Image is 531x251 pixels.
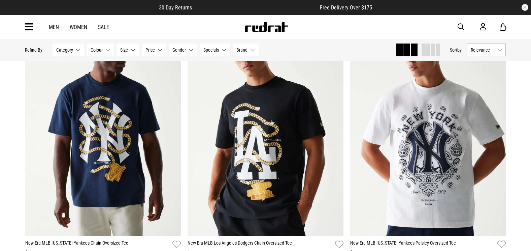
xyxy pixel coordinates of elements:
button: Brand [233,44,259,56]
a: Men [49,24,59,30]
span: Brand [237,47,248,53]
button: Size [117,44,139,56]
span: Specials [204,47,219,53]
iframe: Customer reviews powered by Trustpilot [205,4,306,11]
img: Redrat logo [244,22,289,32]
span: Category [57,47,73,53]
button: Open LiveChat chat widget [5,3,26,23]
p: Refine By [25,47,43,53]
button: Relevance [467,44,506,56]
span: 30 Day Returns [159,4,192,11]
span: Size [121,47,128,53]
a: Sale [98,24,109,30]
button: Colour [87,44,114,56]
button: Specials [200,44,230,56]
button: Sortby [450,46,462,54]
img: New Era Mlb Los Angeles Dodgers Chain Oversized Tee in Black [188,18,343,236]
span: Relevance [471,47,495,53]
a: New Era MLB [US_STATE] Yankees Chain Oversized Tee [25,240,170,249]
span: Price [146,47,155,53]
button: Price [142,44,166,56]
img: New Era Mlb New York Yankees Chain Oversized Tee in Blue [25,18,181,236]
span: Free Delivery Over $175 [320,4,372,11]
a: New Era MLB Los Angeles Dodgers Chain Oversized Tee [188,240,332,249]
span: Gender [173,47,186,53]
a: Women [70,24,87,30]
button: Gender [169,44,197,56]
a: New Era MLB [US_STATE] Yankees Paisley Oversized Tee [350,240,495,249]
span: by [458,47,462,53]
img: New Era Mlb New York Yankees Paisley Oversized Tee in White [350,18,506,236]
span: Colour [91,47,103,53]
button: Category [53,44,85,56]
